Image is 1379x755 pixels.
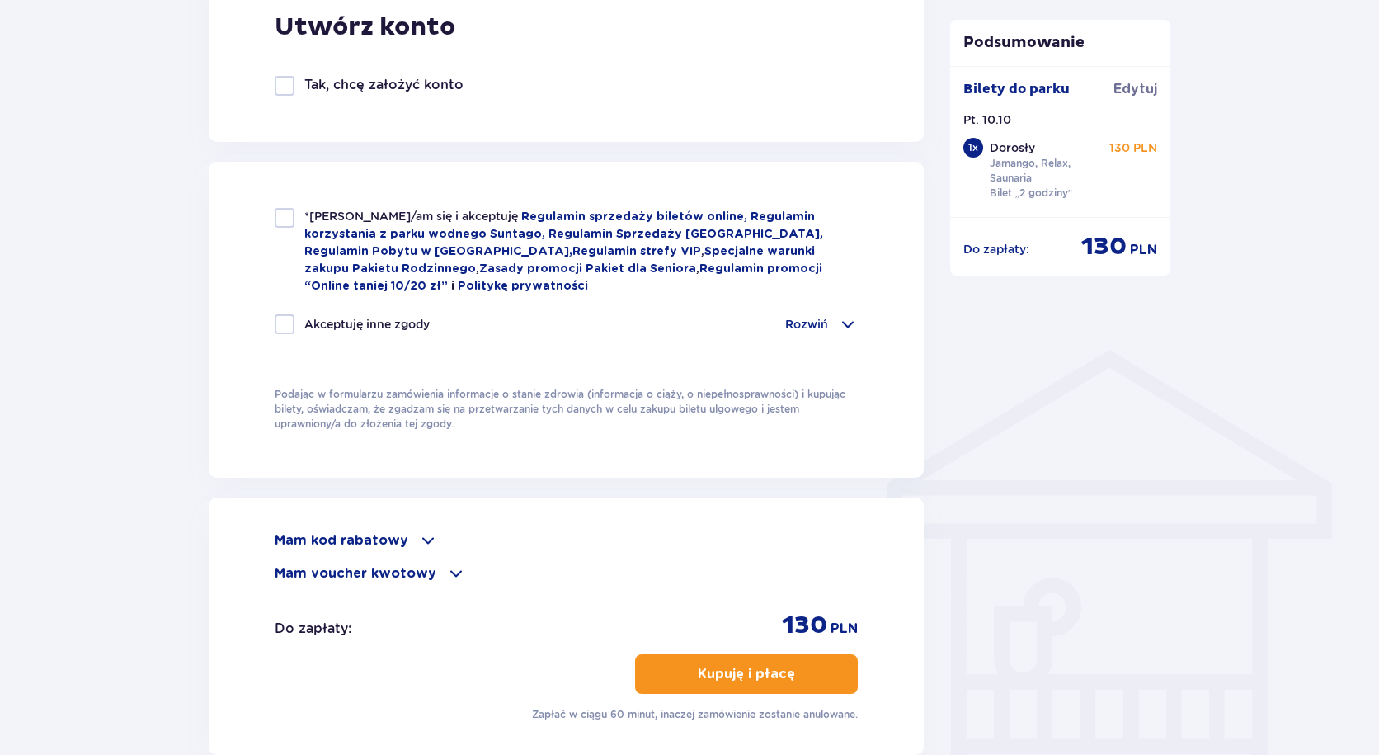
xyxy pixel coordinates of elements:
[990,139,1035,156] p: Dorosły
[275,620,351,638] p: Do zapłaty :
[963,138,983,158] div: 1 x
[548,229,823,240] a: Regulamin Sprzedaży [GEOGRAPHIC_DATA],
[304,76,464,94] p: Tak, chcę założyć konto
[963,111,1011,128] p: Pt. 10.10
[1081,231,1127,262] span: 130
[521,211,751,223] a: Regulamin sprzedaży biletów online,
[275,564,436,583] p: Mam voucher kwotowy
[304,316,430,333] p: Akceptuję inne zgody
[304,246,572,257] a: Regulamin Pobytu w [GEOGRAPHIC_DATA],
[479,263,696,275] a: Zasady promocji Pakiet dla Seniora
[963,80,1070,98] p: Bilety do parku
[304,208,858,295] p: , , ,
[635,654,858,694] button: Kupuję i płacę
[532,707,858,722] p: Zapłać w ciągu 60 minut, inaczej zamówienie zostanie anulowane.
[990,156,1104,186] p: Jamango, Relax, Saunaria
[304,210,521,223] span: *[PERSON_NAME]/am się i akceptuję
[831,620,858,638] span: PLN
[950,33,1171,53] p: Podsumowanie
[275,531,408,550] p: Mam kod rabatowy
[275,387,858,432] p: Podając w formularzu zamówienia informacje o stanie zdrowia (informacja o ciąży, o niepełnosprawn...
[698,665,795,683] p: Kupuję i płacę
[782,610,827,641] span: 130
[572,246,701,257] a: Regulamin strefy VIP
[458,281,588,292] a: Politykę prywatności
[990,186,1073,201] p: Bilet „2 godziny”
[451,281,458,292] span: i
[785,316,828,333] p: Rozwiń
[1109,139,1157,156] p: 130 PLN
[963,241,1029,257] p: Do zapłaty :
[1113,80,1157,98] span: Edytuj
[1130,241,1157,259] span: PLN
[275,12,455,43] p: Utwórz konto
